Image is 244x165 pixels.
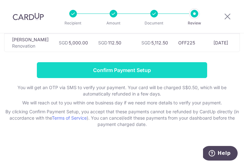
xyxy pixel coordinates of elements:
input: Confirm Payment Setup [37,62,207,78]
td: 5,000.00 [54,34,93,52]
td: [PERSON_NAME] [4,34,54,52]
p: Review [177,20,212,26]
td: 5,112.50 [136,34,173,52]
p: Recipient [55,20,91,26]
td: OFF225 [173,34,208,52]
p: You will get an OTP via SMS to verify your payment. Your card will be charged S$0.50, which will ... [4,84,240,97]
p: Amount [96,20,131,26]
span: SGD [141,40,151,45]
span: SGD [98,40,107,45]
td: 112.50 [93,34,136,52]
img: CardUp [13,13,44,20]
a: Terms of Service [52,115,87,121]
p: By clicking Confirm Payment Setup, you accept that these payments cannot be refunded by CardUp di... [4,109,240,128]
iframe: Opens a widget where you can find more information [203,146,238,162]
p: We will reach out to you within one business day if we need more details to verify your payment. [4,100,240,106]
p: Document [136,20,172,26]
p: Renovation [12,43,49,49]
span: SGD [59,40,68,45]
